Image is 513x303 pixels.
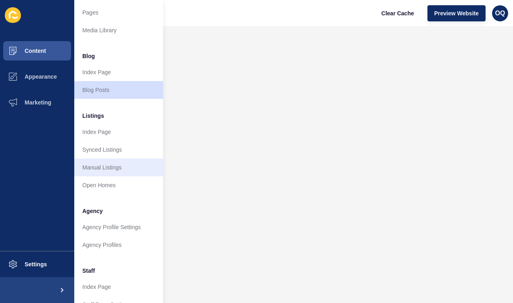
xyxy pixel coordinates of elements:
[427,5,486,21] button: Preview Website
[74,236,163,254] a: Agency Profiles
[82,52,95,60] span: Blog
[434,9,479,17] span: Preview Website
[495,9,505,17] span: OQ
[82,112,104,120] span: Listings
[74,176,163,194] a: Open Homes
[375,5,421,21] button: Clear Cache
[74,123,163,141] a: Index Page
[74,218,163,236] a: Agency Profile Settings
[74,21,163,39] a: Media Library
[82,207,103,215] span: Agency
[74,278,163,296] a: Index Page
[74,141,163,159] a: Synced Listings
[82,267,95,275] span: Staff
[381,9,414,17] span: Clear Cache
[74,159,163,176] a: Manual Listings
[74,63,163,81] a: Index Page
[74,81,163,99] a: Blog Posts
[74,4,163,21] a: Pages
